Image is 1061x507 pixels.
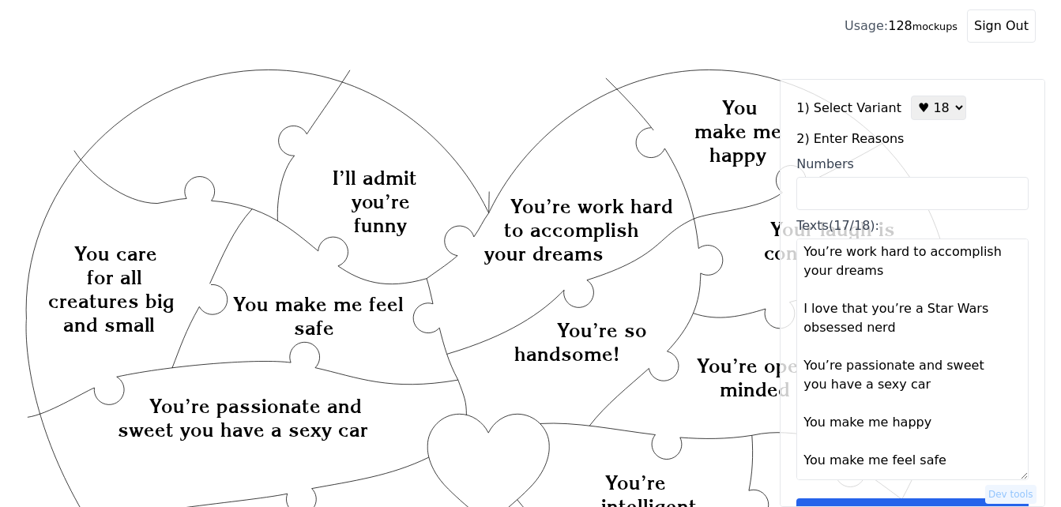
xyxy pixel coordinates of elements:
text: minded [721,378,791,402]
div: 128 [845,17,958,36]
text: funny [354,213,407,237]
text: happy [710,143,767,167]
text: Your laugh is [770,217,895,241]
text: your dreams [485,242,604,265]
button: Sign Out [967,9,1036,43]
text: You make me feel [233,292,404,316]
text: for all [87,265,142,289]
label: 1) Select Variant [796,99,901,118]
text: You’re open [697,355,811,378]
text: contagious [764,241,870,265]
div: Texts [796,216,1029,235]
text: creatures big [48,289,175,313]
span: Usage: [845,18,888,33]
div: Numbers [796,155,1029,174]
button: Dev tools [985,485,1037,504]
text: I’ll admit [333,166,417,190]
text: to accomplish [505,218,640,242]
text: You’re work hard [511,194,674,218]
text: handsome! [514,342,620,366]
input: Numbers [796,177,1029,210]
text: You’re [605,471,666,494]
text: make me [694,119,782,143]
small: mockups [912,21,958,32]
text: You’re so [558,318,648,342]
text: You [722,96,758,119]
span: (17/18): [829,218,879,233]
text: you’re [352,190,411,213]
textarea: Texts(17/18): [796,238,1029,480]
text: sweet you have a sexy car [118,418,368,441]
text: and small [63,313,156,336]
label: 2) Enter Reasons [796,130,1029,148]
text: You’re passionate and [149,394,362,418]
text: You care [74,242,157,265]
text: safe [294,316,334,340]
